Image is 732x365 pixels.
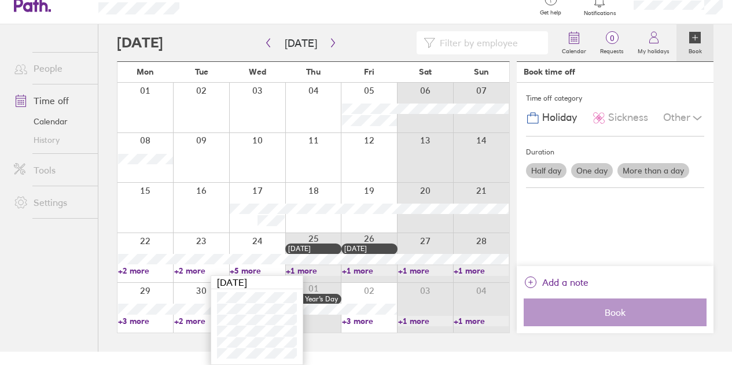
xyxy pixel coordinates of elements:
[398,316,453,326] a: +1 more
[249,67,266,76] span: Wed
[555,45,593,55] label: Calendar
[571,163,613,178] label: One day
[555,24,593,61] a: Calendar
[137,67,154,76] span: Mon
[342,266,397,276] a: +1 more
[526,90,704,107] div: Time off category
[593,24,631,61] a: 0Requests
[5,57,98,80] a: People
[454,266,509,276] a: +1 more
[419,67,432,76] span: Sat
[617,163,689,178] label: More than a day
[532,307,698,318] span: Book
[275,34,326,53] button: [DATE]
[174,316,229,326] a: +2 more
[524,273,588,292] button: Add a note
[118,266,173,276] a: +2 more
[593,45,631,55] label: Requests
[288,295,339,303] div: New Year’s Day
[174,266,229,276] a: +2 more
[526,163,567,178] label: Half day
[663,107,704,129] div: Other
[195,67,208,76] span: Tue
[631,45,676,55] label: My holidays
[5,89,98,112] a: Time off
[5,158,98,182] a: Tools
[676,24,713,61] a: Book
[364,67,374,76] span: Fri
[288,245,339,253] div: [DATE]
[342,316,397,326] a: +3 more
[524,298,707,326] button: Book
[542,112,577,124] span: Holiday
[286,266,341,276] a: +1 more
[398,266,453,276] a: +1 more
[435,32,541,54] input: Filter by employee
[526,143,704,161] div: Duration
[5,191,98,214] a: Settings
[474,67,489,76] span: Sun
[532,9,569,16] span: Get help
[593,34,631,43] span: 0
[5,131,98,149] a: History
[230,266,285,276] a: +5 more
[454,316,509,326] a: +1 more
[5,112,98,131] a: Calendar
[118,316,173,326] a: +3 more
[344,245,395,253] div: [DATE]
[608,112,648,124] span: Sickness
[211,276,303,289] div: [DATE]
[631,24,676,61] a: My holidays
[524,67,575,76] div: Book time off
[581,10,619,17] span: Notifications
[306,67,321,76] span: Thu
[542,273,588,292] span: Add a note
[682,45,709,55] label: Book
